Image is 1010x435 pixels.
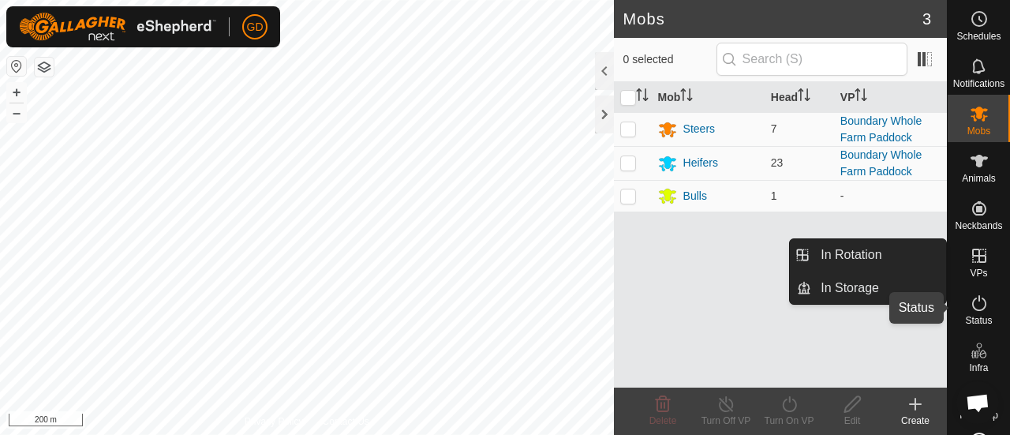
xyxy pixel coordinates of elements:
span: In Rotation [821,246,881,264]
td: - [834,180,947,212]
button: + [7,83,26,102]
button: Map Layers [35,58,54,77]
li: In Storage [790,272,946,304]
a: In Storage [811,272,946,304]
li: In Rotation [790,239,946,271]
span: Neckbands [955,221,1002,231]
div: Turn Off VP [694,414,757,428]
span: Heatmap [959,411,998,420]
button: Reset Map [7,57,26,76]
span: In Storage [821,279,879,298]
a: Boundary Whole Farm Paddock [840,114,922,144]
button: – [7,103,26,122]
p-sorticon: Activate to sort [636,91,649,103]
span: GD [247,19,264,36]
span: 7 [771,122,777,135]
span: Delete [649,415,677,426]
span: 23 [771,156,784,169]
span: Notifications [953,79,1004,88]
th: Head [765,82,834,113]
div: Bulls [683,188,707,204]
span: 1 [771,189,777,202]
div: Open chat [956,381,999,424]
th: VP [834,82,947,113]
span: Animals [962,174,996,183]
a: Boundary Whole Farm Paddock [840,148,922,178]
div: Turn On VP [757,414,821,428]
h2: Mobs [623,9,922,28]
span: Infra [969,363,988,373]
div: Create [884,414,947,428]
th: Mob [652,82,765,113]
span: 3 [922,7,931,31]
div: Heifers [683,155,718,171]
span: Schedules [956,32,1001,41]
p-sorticon: Activate to sort [680,91,693,103]
span: VPs [970,268,987,278]
p-sorticon: Activate to sort [798,91,810,103]
p-sorticon: Activate to sort [855,91,867,103]
div: Edit [821,414,884,428]
img: Gallagher Logo [19,13,216,41]
a: Contact Us [322,414,368,429]
div: Steers [683,121,715,137]
input: Search (S) [716,43,907,76]
span: Status [965,316,992,325]
span: Mobs [967,126,990,136]
span: 0 selected [623,51,716,68]
a: In Rotation [811,239,946,271]
a: Privacy Policy [245,414,304,429]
